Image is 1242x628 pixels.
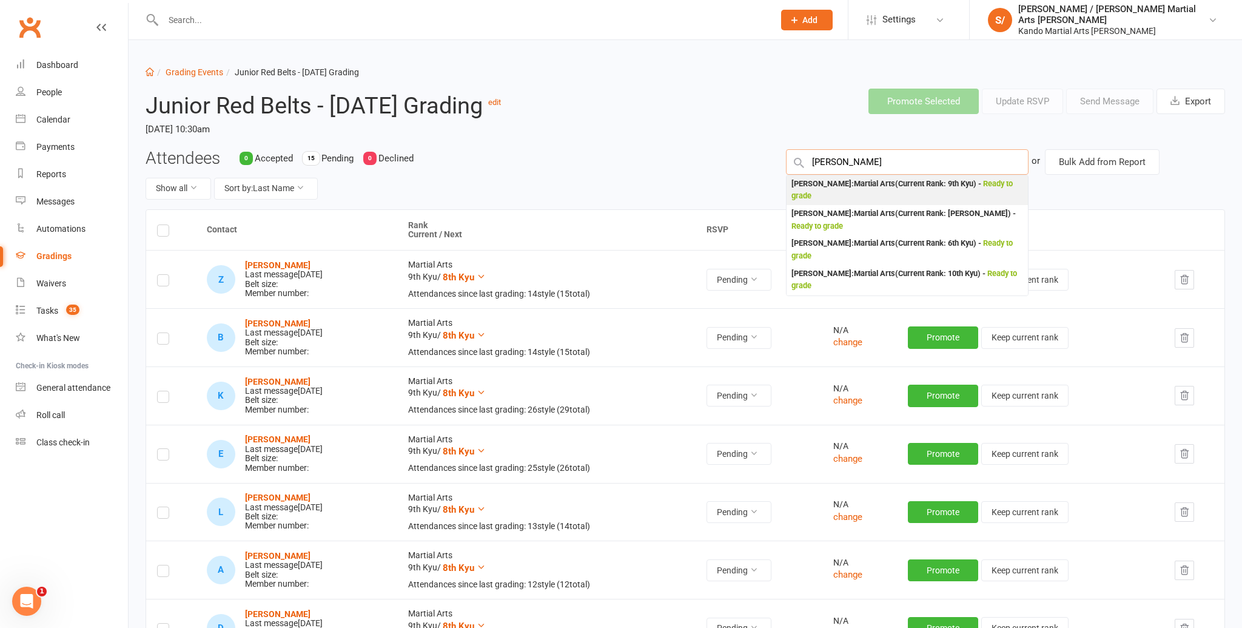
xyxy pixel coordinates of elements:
[408,580,685,589] div: Attendances since last grading: 12 style ( 12 total)
[66,305,79,315] span: 35
[833,384,886,393] div: N/A
[786,149,1029,175] input: Search Members by name
[245,319,323,357] div: Belt size: Member number:
[245,435,323,473] div: Belt size: Member number:
[443,561,486,575] button: 8th Kyu
[443,388,474,399] span: 8th Kyu
[36,169,66,179] div: Reports
[245,493,310,502] strong: [PERSON_NAME]
[16,429,128,456] a: Class kiosk mode
[245,445,323,454] div: Last message [DATE]
[802,15,817,25] span: Add
[981,443,1069,465] button: Keep current rank
[443,446,474,457] span: 8th Kyu
[791,237,1023,262] div: [PERSON_NAME] : Martial Arts (Current Rank: 6th Kyu ) -
[707,327,771,349] button: Pending
[36,333,80,343] div: What's New
[707,559,771,581] button: Pending
[16,161,128,188] a: Reports
[245,503,323,512] div: Last message [DATE]
[791,221,843,231] span: Ready to grade
[16,270,128,297] a: Waivers
[16,243,128,270] a: Gradings
[16,402,128,429] a: Roll call
[36,60,78,70] div: Dashboard
[16,215,128,243] a: Automations
[245,261,323,299] div: Belt size: Member number:
[443,562,474,573] span: 8th Kyu
[166,67,223,77] a: Grading Events
[245,270,323,279] div: Last message [DATE]
[245,260,310,270] a: [PERSON_NAME]
[1032,149,1040,172] div: or
[443,328,486,343] button: 8th Kyu
[833,510,862,524] button: change
[146,119,585,140] time: [DATE] 10:30am
[37,587,47,596] span: 1
[245,434,310,444] strong: [PERSON_NAME]
[1156,89,1225,114] button: Export
[303,152,320,165] div: 15
[1018,4,1208,25] div: [PERSON_NAME] / [PERSON_NAME] Martial Arts [PERSON_NAME]
[16,188,128,215] a: Messages
[908,326,978,348] button: Promote
[146,178,211,200] button: Show all
[397,483,696,541] td: Martial Arts 9th Kyu /
[833,500,886,509] div: N/A
[791,208,1023,232] div: [PERSON_NAME] : Martial Arts (Current Rank: [PERSON_NAME] ) -
[36,251,72,261] div: Gradings
[36,197,75,206] div: Messages
[207,440,235,468] div: Ella Collins
[245,387,323,396] div: Last message [DATE]
[378,153,414,164] span: Declined
[255,153,293,164] span: Accepted
[16,325,128,352] a: What's New
[397,541,696,599] td: Martial Arts 9th Kyu /
[408,464,685,473] div: Attendances since last grading: 25 style ( 26 total)
[981,385,1069,407] button: Keep current rank
[16,52,128,79] a: Dashboard
[707,269,771,291] button: Pending
[882,6,916,33] span: Settings
[408,289,685,299] div: Attendances since last grading: 14 style ( 15 total)
[146,149,220,168] h3: Attendees
[408,405,685,414] div: Attendances since last grading: 26 style ( 29 total)
[981,327,1069,349] button: Keep current rank
[397,250,696,308] td: Martial Arts 9th Kyu /
[397,210,696,251] th: Rank Current / Next
[707,443,771,465] button: Pending
[245,552,323,589] div: Belt size: Member number:
[791,178,1023,203] div: [PERSON_NAME] : Martial Arts (Current Rank: 9th Kyu ) -
[833,616,886,626] div: N/A
[159,12,765,29] input: Search...
[245,319,310,328] a: [PERSON_NAME]
[36,224,86,234] div: Automations
[908,559,978,581] button: Promote
[707,385,771,407] button: Pending
[443,502,486,517] button: 8th Kyu
[207,382,235,410] div: Kara Burns
[16,374,128,402] a: General attendance kiosk mode
[245,609,310,619] a: [PERSON_NAME]
[196,210,397,251] th: Contact
[245,377,310,387] a: [PERSON_NAME]
[1018,25,1208,36] div: Kando Martial Arts [PERSON_NAME]
[36,410,65,420] div: Roll call
[16,133,128,161] a: Payments
[245,551,310,561] strong: [PERSON_NAME]
[397,366,696,425] td: Martial Arts 9th Kyu /
[240,152,253,165] div: 0
[443,444,486,459] button: 8th Kyu
[16,79,128,106] a: People
[833,326,886,335] div: N/A
[696,210,822,251] th: RSVP
[988,8,1012,32] div: S/
[908,385,978,407] button: Promote
[36,87,62,97] div: People
[207,556,235,584] div: Ashton Fong
[223,66,359,79] li: Junior Red Belts - [DATE] Grading
[443,386,486,400] button: 8th Kyu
